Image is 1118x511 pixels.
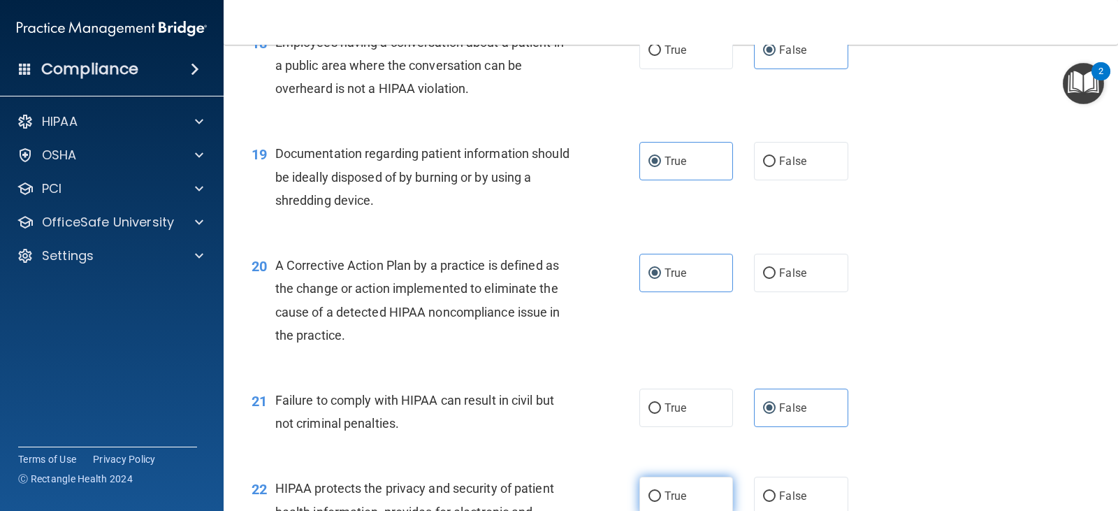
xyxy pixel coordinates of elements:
span: A Corrective Action Plan by a practice is defined as the change or action implemented to eliminat... [275,258,560,343]
input: True [648,45,661,56]
input: False [763,157,776,167]
p: OfficeSafe University [42,214,174,231]
div: 2 [1098,71,1103,89]
span: 19 [252,146,267,163]
span: Ⓒ Rectangle Health 2024 [18,472,133,486]
span: False [779,489,806,503]
span: True [665,401,686,415]
span: 21 [252,393,267,410]
a: PCI [17,180,203,197]
input: False [763,268,776,279]
span: 22 [252,481,267,498]
input: False [763,45,776,56]
span: Failure to comply with HIPAA can result in civil but not criminal penalties. [275,393,554,431]
span: 18 [252,35,267,52]
span: False [779,266,806,280]
span: False [779,43,806,57]
span: True [665,489,686,503]
input: False [763,491,776,502]
p: OSHA [42,147,77,164]
span: True [665,266,686,280]
button: Open Resource Center, 2 new notifications [1063,63,1104,104]
p: PCI [42,180,61,197]
h4: Compliance [41,59,138,79]
span: False [779,401,806,415]
input: False [763,403,776,414]
a: Settings [17,247,203,264]
input: True [648,157,661,167]
a: OSHA [17,147,203,164]
span: True [665,43,686,57]
span: 20 [252,258,267,275]
span: True [665,154,686,168]
input: True [648,491,661,502]
p: Settings [42,247,94,264]
img: PMB logo [17,15,207,43]
a: OfficeSafe University [17,214,203,231]
input: True [648,268,661,279]
span: Documentation regarding patient information should be ideally disposed of by burning or by using ... [275,146,569,207]
a: HIPAA [17,113,203,130]
p: HIPAA [42,113,78,130]
a: Privacy Policy [93,452,156,466]
span: Employees having a conversation about a patient in a public area where the conversation can be ov... [275,35,564,96]
span: False [779,154,806,168]
a: Terms of Use [18,452,76,466]
input: True [648,403,661,414]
